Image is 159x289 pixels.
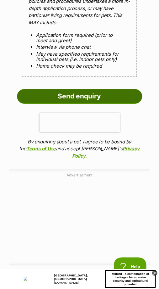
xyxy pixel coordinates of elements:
[78,17,151,22] div: [DOMAIN_NAME]
[114,258,146,276] iframe: Help Scout Beacon - Open
[26,146,56,152] a: Terms of Use
[78,7,151,17] div: [GEOGRAPHIC_DATA], [GEOGRAPHIC_DATA]
[17,89,142,103] input: Send enquiry
[36,32,123,43] li: Application form required (prior to meet and greet)
[72,146,140,159] a: Privacy Policy.
[17,138,142,160] p: By enquiring about a pet, I agree to be bound by the and accept [PERSON_NAME]'s
[40,113,120,132] iframe: reCAPTCHA
[36,51,123,62] li: May have specified requirements for individual pets (i.e. indoor pets only)
[36,63,123,69] li: Home check may be required
[36,44,123,50] li: Interview via phone chat
[9,169,150,265] div: Advertisement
